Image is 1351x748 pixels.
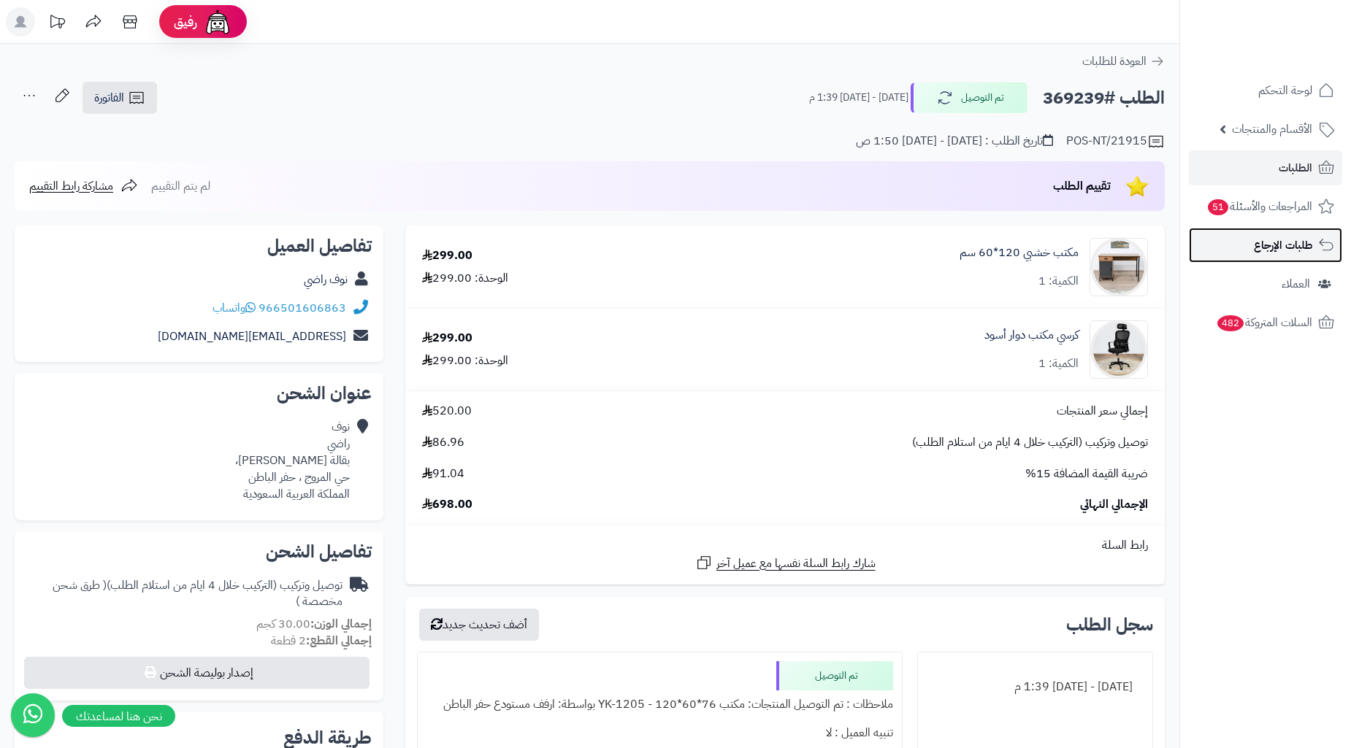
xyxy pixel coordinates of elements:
[1082,53,1147,70] span: العودة للطلبات
[1066,616,1153,633] h3: سجل الطلب
[776,661,893,690] div: تم التوصيل
[911,82,1027,113] button: تم التوصيل
[1232,119,1312,139] span: الأقسام والمنتجات
[1038,273,1079,290] div: الكمية: 1
[1206,196,1312,217] span: المراجعات والأسئلة
[1189,228,1342,263] a: طلبات الإرجاع
[26,543,372,560] h2: تفاصيل الشحن
[283,729,372,747] h2: طريقة الدفع
[94,89,124,107] span: الفاتورة
[422,247,472,264] div: 299.00
[422,352,508,369] div: الوحدة: 299.00
[235,419,350,502] div: نوف راضي بقالة [PERSON_NAME]، حي المروج ، حفر الباطن المملكة العربية السعودية
[422,496,472,513] span: 698.00
[83,82,157,114] a: الفاتورة
[1090,238,1147,296] img: 1742158878-1-90x90.jpg
[695,554,876,572] a: شارك رابط السلة نفسها مع عميل آخر
[856,133,1053,150] div: تاريخ الطلب : [DATE] - [DATE] 1:50 ص
[1053,177,1111,195] span: تقييم الطلب
[39,7,75,40] a: تحديثات المنصة
[151,177,210,195] span: لم يتم التقييم
[1043,83,1165,113] h2: الطلب #369239
[306,632,372,649] strong: إجمالي القطع:
[960,244,1079,261] a: مكتب خشبي 120*60 سم
[422,330,472,347] div: 299.00
[426,719,893,747] div: تنبيه العميل : لا
[203,7,232,36] img: ai-face.png
[26,385,372,402] h2: عنوان الشحن
[271,632,372,649] small: 2 قطعة
[1189,305,1342,340] a: السلات المتروكة482
[422,434,464,451] span: 86.96
[1217,315,1244,331] span: 482
[419,609,539,641] button: أضف تحديث جديد
[411,537,1159,554] div: رابط السلة
[259,299,346,317] a: 966501606863
[809,90,908,105] small: [DATE] - [DATE] 1:39 م
[256,615,372,633] small: 30.00 كجم
[174,13,197,31] span: رفيق
[1282,274,1310,294] span: العملاء
[927,673,1144,701] div: [DATE] - [DATE] 1:39 م
[304,271,348,288] a: نوف راضي
[422,403,472,420] span: 520.00
[310,615,372,633] strong: إجمالي الوزن:
[213,299,256,317] a: واتساب
[1080,496,1148,513] span: الإجمالي النهائي
[1090,320,1147,379] img: 1747291190-1-90x90.jpg
[912,434,1148,451] span: توصيل وتركيب (التركيب خلال 4 ايام من استلام الطلب)
[426,690,893,719] div: ملاحظات : تم التوصيل المنتجات: مكتب 76*60*120 - YK-1205 بواسطة: ارفف مستودع حفر الباطن
[1216,312,1312,333] span: السلات المتروكة
[984,327,1079,344] a: كرسي مكتب دوار أسود
[716,555,876,572] span: شارك رابط السلة نفسها مع عميل آخر
[1252,36,1337,67] img: logo-2.png
[1189,150,1342,185] a: الطلبات
[1189,73,1342,108] a: لوحة التحكم
[53,577,342,611] span: ( طرق شحن مخصصة )
[1189,266,1342,301] a: العملاء
[158,328,346,345] a: [EMAIL_ADDRESS][DOMAIN_NAME]
[29,177,113,195] span: مشاركة رابط التقييم
[1082,53,1165,70] a: العودة للطلبات
[1208,199,1228,215] span: 51
[26,237,372,255] h2: تفاصيل العميل
[422,466,464,482] span: 91.04
[1038,355,1079,372] div: الكمية: 1
[26,577,342,611] div: توصيل وتركيب (التركيب خلال 4 ايام من استلام الطلب)
[1279,158,1312,178] span: الطلبات
[1189,189,1342,224] a: المراجعات والأسئلة51
[1254,235,1312,255] span: طلبات الإرجاع
[1025,466,1148,482] span: ضريبة القيمة المضافة 15%
[24,657,370,689] button: إصدار بوليصة الشحن
[29,177,138,195] a: مشاركة رابط التقييم
[1066,133,1165,150] div: POS-NT/21915
[1057,403,1148,420] span: إجمالي سعر المنتجات
[422,270,508,287] div: الوحدة: 299.00
[1258,80,1312,101] span: لوحة التحكم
